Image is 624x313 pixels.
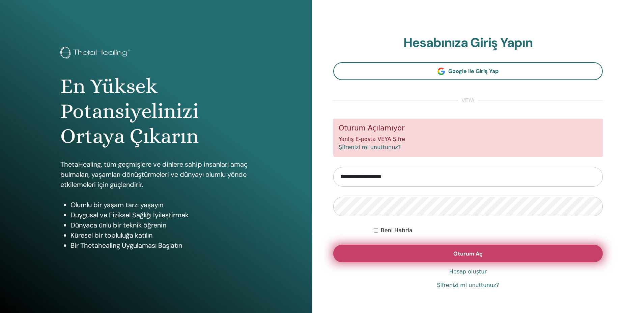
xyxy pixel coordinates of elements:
font: Yanlış E-posta VEYA Şifre [339,136,405,150]
li: Olumlu bir yaşam tarzı yaşayın [70,200,252,210]
li: Küresel bir topluluğa katılın [70,230,252,240]
a: Hesap oluştur [449,268,487,276]
li: Duygusal ve Fiziksel Sağlığı İyileştirmek [70,210,252,220]
h2: Hesabınıza Giriş Yapın [333,35,603,51]
a: Google ile Giriş Yap [333,62,603,80]
span: Oturum Aç [453,250,483,257]
a: Şifrenizi mi unuttunuz? [339,144,401,150]
span: veya [458,96,478,104]
a: Şifrenizi mi unuttunuz? [437,281,499,289]
h1: En Yüksek Potansiyelinizi Ortaya Çıkarın [60,74,252,149]
div: Keep me authenticated indefinitely or until I manually logout [374,226,603,235]
p: ThetaHealing, tüm geçmişlere ve dinlere sahip insanları amaç bulmaları, yaşamları dönüştürmeleri ... [60,159,252,190]
font: Oturum Açılamıyor [339,124,405,132]
span: Google ile Giriş Yap [448,68,499,75]
label: Beni Hatırla [381,226,413,235]
button: Oturum Aç [333,245,603,262]
li: Bir Thetahealing Uygulaması Başlatın [70,240,252,250]
li: Dünyaca ünlü bir teknik öğrenin [70,220,252,230]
